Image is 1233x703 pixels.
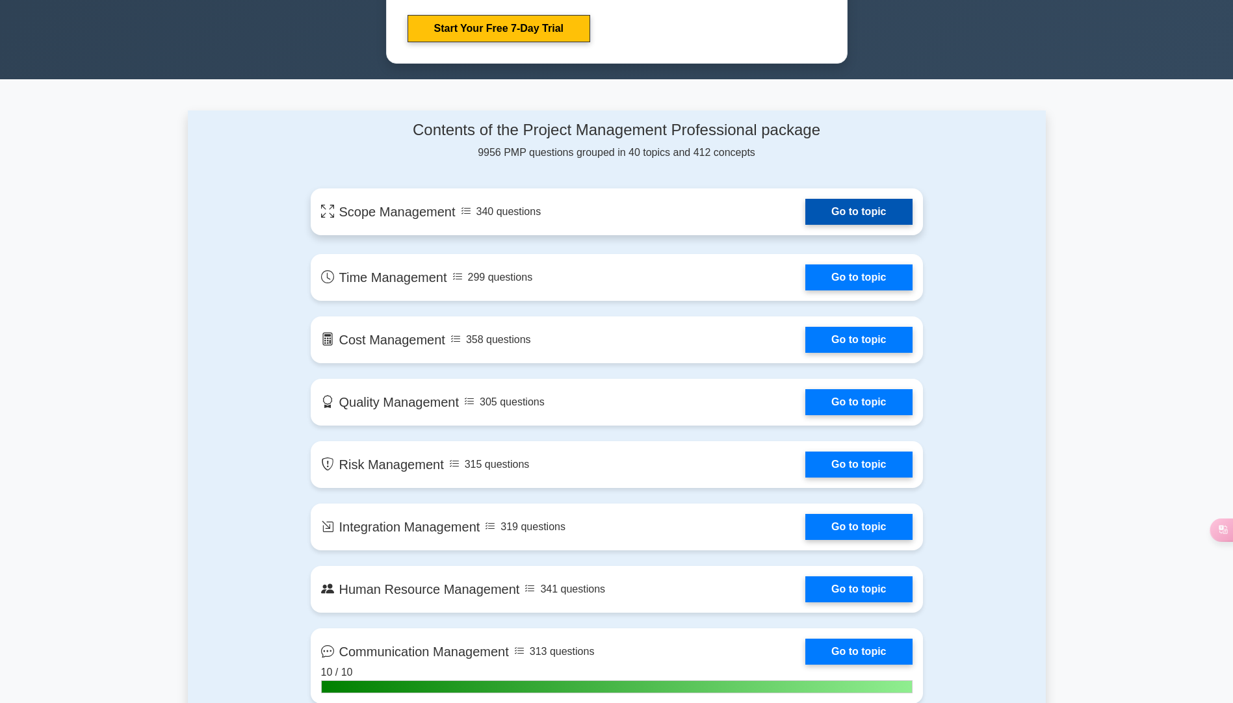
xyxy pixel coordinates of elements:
h4: Contents of the Project Management Professional package [311,121,923,140]
a: Go to topic [805,264,912,290]
a: Go to topic [805,639,912,665]
a: Go to topic [805,514,912,540]
a: Start Your Free 7-Day Trial [408,15,590,42]
div: 9956 PMP questions grouped in 40 topics and 412 concepts [311,121,923,160]
a: Go to topic [805,327,912,353]
a: Go to topic [805,199,912,225]
a: Go to topic [805,389,912,415]
a: Go to topic [805,576,912,602]
a: Go to topic [805,452,912,478]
